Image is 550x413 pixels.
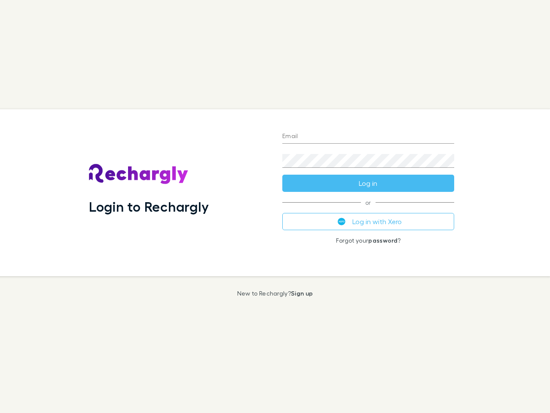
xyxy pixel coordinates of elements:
button: Log in with Xero [282,213,454,230]
img: Xero's logo [338,218,345,225]
button: Log in [282,175,454,192]
p: New to Rechargly? [237,290,313,297]
img: Rechargly's Logo [89,164,189,185]
a: Sign up [291,290,313,297]
a: password [368,237,397,244]
h1: Login to Rechargly [89,198,209,215]
p: Forgot your ? [282,237,454,244]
